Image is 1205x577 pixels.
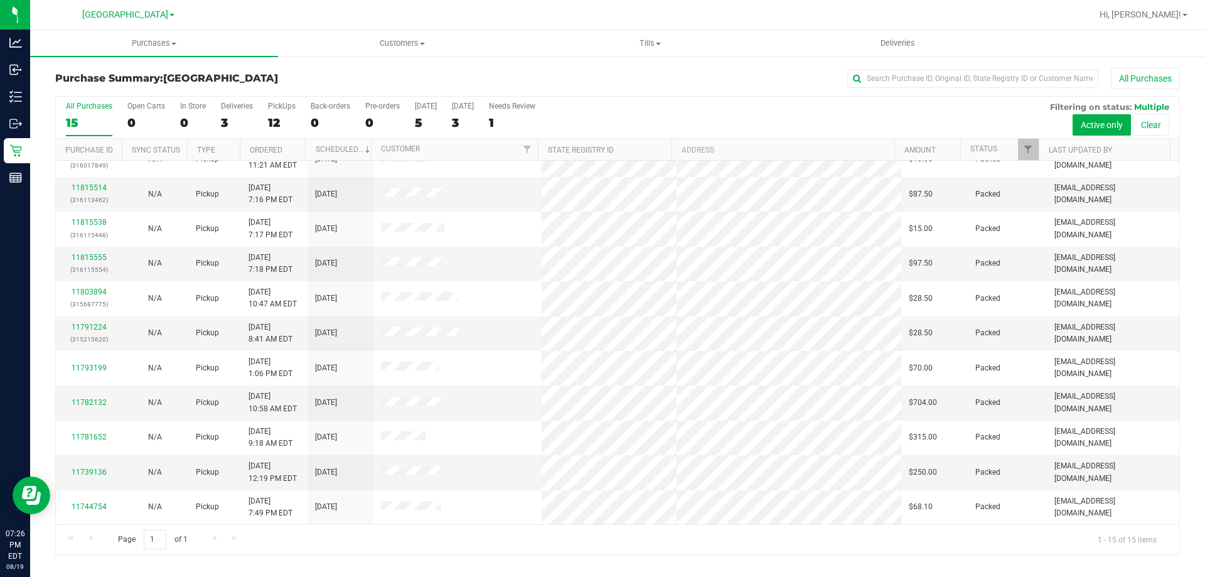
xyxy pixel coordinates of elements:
inline-svg: Reports [9,171,22,184]
a: 11803894 [72,288,107,296]
span: [DATE] 10:58 AM EDT [249,391,297,414]
button: N/A [148,327,162,339]
button: N/A [148,362,162,374]
span: Packed [975,293,1000,305]
a: Filter [517,139,538,160]
a: 11815514 [72,183,107,192]
a: 11791224 [72,323,107,332]
span: Page of 1 [107,530,198,549]
inline-svg: Inventory [9,90,22,103]
th: Address [672,139,894,161]
span: Not Applicable [148,328,162,337]
span: Pickup [196,466,219,478]
span: [DATE] 7:17 PM EDT [249,217,292,240]
span: Packed [975,466,1000,478]
a: Amount [904,146,936,154]
span: $68.10 [909,501,933,513]
span: Pickup [196,257,219,269]
button: N/A [148,397,162,409]
span: Packed [975,327,1000,339]
a: 11739136 [72,468,107,477]
span: [DATE] [315,431,337,443]
span: Packed [975,501,1000,513]
a: Purchase ID [65,146,113,154]
a: 11744754 [72,502,107,511]
inline-svg: Inbound [9,63,22,76]
span: [EMAIL_ADDRESS][DOMAIN_NAME] [1054,356,1172,380]
span: Packed [975,188,1000,200]
span: [DATE] 8:41 AM EDT [249,321,292,345]
div: Deliveries [221,102,253,111]
span: [DATE] 9:18 AM EDT [249,426,292,450]
button: N/A [148,293,162,305]
div: 12 [268,116,296,130]
div: Back-orders [311,102,350,111]
div: All Purchases [66,102,112,111]
span: Hi, [PERSON_NAME]! [1100,9,1181,19]
span: [DATE] 10:47 AM EDT [249,286,297,310]
span: Pickup [196,501,219,513]
a: Tills [526,30,774,57]
span: $87.50 [909,188,933,200]
span: [DATE] [315,466,337,478]
a: Customers [278,30,526,57]
span: Not Applicable [148,224,162,233]
span: Not Applicable [148,398,162,407]
div: 0 [180,116,206,130]
span: Not Applicable [148,294,162,303]
span: Tills [527,38,773,49]
span: Filtering on status: [1050,102,1132,112]
span: Packed [975,397,1000,409]
span: [DATE] 7:16 PM EDT [249,182,292,206]
span: [DATE] 1:06 PM EDT [249,356,292,380]
a: 11815555 [72,253,107,262]
button: N/A [148,257,162,269]
p: (316017849) [63,159,114,171]
span: [DATE] [315,362,337,374]
span: Pickup [196,362,219,374]
span: Pickup [196,397,219,409]
a: 11815538 [72,218,107,227]
a: 11793199 [72,364,107,372]
div: 0 [127,116,165,130]
div: [DATE] [452,102,474,111]
span: Not Applicable [148,502,162,511]
a: 11781652 [72,433,107,441]
div: Open Carts [127,102,165,111]
span: $315.00 [909,431,937,443]
span: [DATE] [315,223,337,235]
div: 3 [452,116,474,130]
a: Sync Status [132,146,180,154]
span: $97.50 [909,257,933,269]
button: N/A [148,431,162,443]
a: Status [970,144,997,153]
a: Customer [381,144,420,153]
a: 11782132 [72,398,107,407]
span: $28.50 [909,327,933,339]
span: [DATE] 7:18 PM EDT [249,252,292,276]
span: [DATE] [315,257,337,269]
div: [DATE] [415,102,437,111]
span: Packed [975,223,1000,235]
div: 1 [489,116,535,130]
span: Not Applicable [148,259,162,267]
span: Pickup [196,431,219,443]
span: Pickup [196,188,219,200]
a: Ordered [250,146,282,154]
span: [DATE] [315,397,337,409]
div: Needs Review [489,102,535,111]
div: Pre-orders [365,102,400,111]
div: PickUps [268,102,296,111]
span: Multiple [1134,102,1169,112]
a: Last Updated By [1049,146,1112,154]
p: 08/19 [6,562,24,571]
span: Packed [975,431,1000,443]
a: State Registry ID [548,146,614,154]
span: $704.00 [909,397,937,409]
span: $70.00 [909,362,933,374]
span: Pickup [196,293,219,305]
span: Pickup [196,327,219,339]
h3: Purchase Summary: [55,73,430,84]
span: $15.00 [909,223,933,235]
span: Not Applicable [148,433,162,441]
